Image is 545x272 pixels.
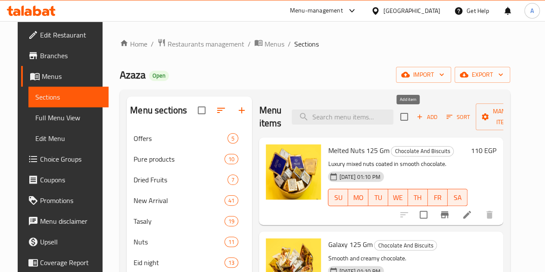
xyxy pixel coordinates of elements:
[444,110,472,124] button: Sort
[266,144,321,200] img: Melted Nuts 125 Gm
[120,39,147,49] a: Home
[224,257,238,268] div: items
[225,238,238,246] span: 11
[431,191,444,204] span: FR
[254,38,284,50] a: Menus
[35,113,102,123] span: Full Menu View
[120,38,510,50] nav: breadcrumb
[462,209,472,220] a: Edit menu item
[483,106,526,128] span: Manage items
[383,6,440,16] div: [GEOGRAPHIC_DATA]
[415,112,439,122] span: Add
[228,176,238,184] span: 7
[328,238,372,251] span: Galaxy 125 Gm
[336,173,383,181] span: [DATE] 01:10 PM
[294,39,319,49] span: Sections
[127,169,252,190] div: Dried Fruits7
[225,197,238,205] span: 41
[227,133,238,144] div: items
[28,87,109,107] a: Sections
[461,69,503,80] span: export
[40,237,102,247] span: Upsell
[368,189,388,206] button: TU
[372,191,385,204] span: TU
[134,257,224,268] span: Eid night
[332,191,345,204] span: SU
[395,108,413,126] span: Select section
[35,133,102,144] span: Edit Menu
[134,195,224,206] span: New Arrival
[134,133,227,144] span: Offers
[391,146,454,156] div: Chocolate And Biscuits
[328,159,467,169] p: Luxury mixed nuts coated in smooth chocolate.
[446,112,470,122] span: Sort
[127,149,252,169] div: Pure products10
[471,144,496,156] h6: 110 EGP
[328,253,489,264] p: Smooth and creamy chocolate.
[157,38,244,50] a: Restaurants management
[224,237,238,247] div: items
[411,191,424,204] span: TH
[292,109,393,125] input: search
[392,191,405,204] span: WE
[42,71,102,81] span: Menus
[227,175,238,185] div: items
[479,204,500,225] button: delete
[428,189,448,206] button: FR
[40,30,102,40] span: Edit Restaurant
[35,92,102,102] span: Sections
[130,104,187,117] h2: Menu sections
[21,211,109,231] a: Menu disclaimer
[40,154,102,164] span: Choice Groups
[28,107,109,128] a: Full Menu View
[21,66,109,87] a: Menus
[348,189,368,206] button: MO
[391,146,453,156] span: Chocolate And Biscuits
[396,67,451,83] button: import
[328,144,389,157] span: Melted Nuts 125 Gm
[225,217,238,225] span: 19
[134,175,227,185] span: Dried Fruits
[134,237,224,247] span: Nuts
[40,216,102,226] span: Menu disclaimer
[455,67,510,83] button: export
[413,110,441,124] button: Add
[40,195,102,206] span: Promotions
[225,155,238,163] span: 10
[127,190,252,211] div: New Arrival41
[224,216,238,226] div: items
[40,175,102,185] span: Coupons
[21,231,109,252] a: Upsell
[40,50,102,61] span: Branches
[290,6,343,16] div: Menu-management
[259,104,281,130] h2: Menu items
[476,103,533,130] button: Manage items
[193,101,211,119] span: Select all sections
[127,128,252,149] div: Offers5
[388,189,408,206] button: WE
[408,189,428,206] button: TH
[265,39,284,49] span: Menus
[127,231,252,252] div: Nuts11
[434,204,455,225] button: Branch-specific-item
[228,134,238,143] span: 5
[211,100,231,121] span: Sort sections
[151,39,154,49] li: /
[530,6,534,16] span: A
[248,39,251,49] li: /
[21,149,109,169] a: Choice Groups
[120,65,146,84] span: Azaza
[134,216,224,226] span: Tasaly
[441,110,476,124] span: Sort items
[451,191,464,204] span: SA
[403,69,444,80] span: import
[21,45,109,66] a: Branches
[134,154,224,164] span: Pure products
[149,71,169,81] div: Open
[224,195,238,206] div: items
[21,190,109,211] a: Promotions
